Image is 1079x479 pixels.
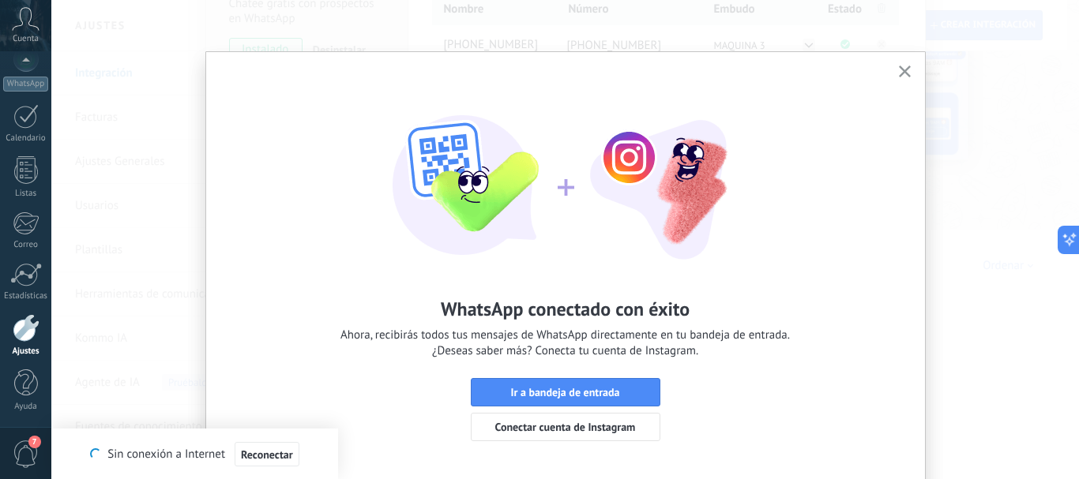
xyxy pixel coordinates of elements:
div: Calendario [3,133,49,144]
span: Reconectar [241,449,293,460]
img: wa-lite-feat-instagram-success.png [392,76,739,265]
div: Estadísticas [3,291,49,301]
button: Ir a bandeja de entrada [471,378,660,406]
div: Listas [3,189,49,199]
div: WhatsApp [3,77,48,92]
button: Conectar cuenta de Instagram [471,413,660,441]
span: Ir a bandeja de entrada [510,387,619,398]
span: Ahora, recibirás todos tus mensajes de WhatsApp directamente en tu bandeja de entrada. ¿Deseas sa... [340,327,790,359]
span: Conectar cuenta de Instagram [495,421,636,432]
div: Ajustes [3,346,49,357]
h2: WhatsApp conectado con éxito [441,297,690,321]
button: Reconectar [235,442,299,467]
div: Ayuda [3,402,49,412]
span: Cuenta [13,34,39,44]
div: Sin conexión a Internet [90,441,299,467]
span: 7 [28,436,41,448]
div: Correo [3,240,49,250]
